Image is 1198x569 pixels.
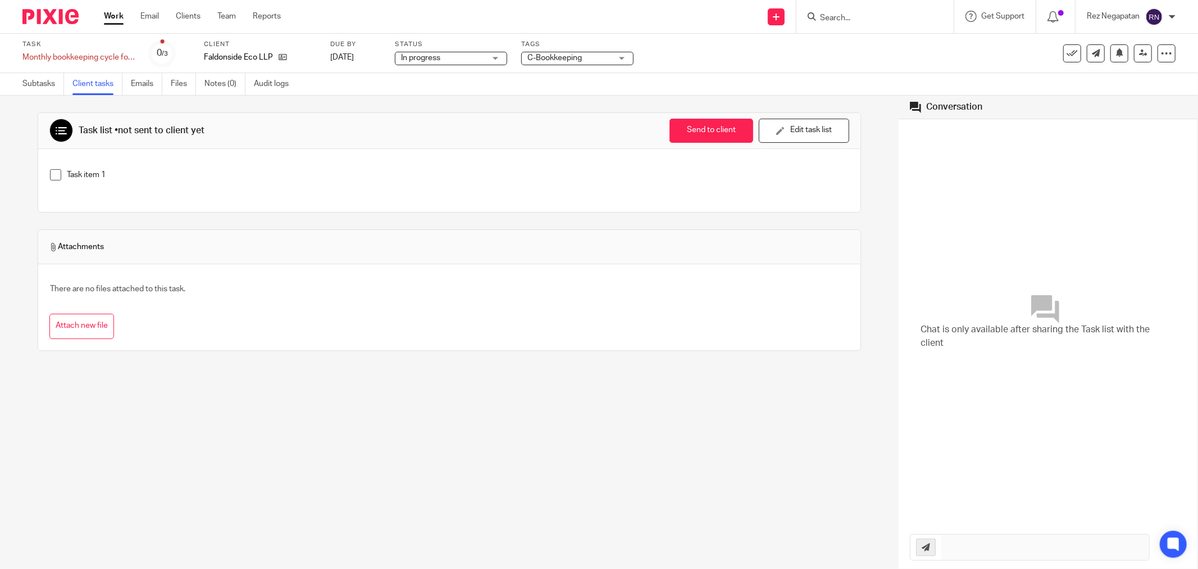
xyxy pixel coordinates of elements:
[22,40,135,49] label: Task
[157,47,168,60] div: 0
[330,40,381,49] label: Due by
[759,119,849,143] button: Edit task list
[981,12,1024,20] span: Get Support
[162,51,168,57] small: /3
[140,11,159,22] a: Email
[67,169,849,180] p: Task item 1
[50,285,185,293] span: There are no files attached to this task.
[819,13,920,24] input: Search
[669,119,753,143] button: Send to client
[22,9,79,24] img: Pixie
[217,11,236,22] a: Team
[521,40,634,49] label: Tags
[253,11,281,22] a: Reports
[204,73,245,95] a: Notes (0)
[921,323,1175,350] span: Chat is only available after sharing the Task list with the client
[527,54,582,62] span: C-Bookkeeping
[22,52,135,63] div: Monthly bookkeeping cycle for month ended ...Mar-25
[204,40,316,49] label: Client
[22,73,64,95] a: Subtasks
[49,241,104,252] span: Attachments
[330,53,354,61] span: [DATE]
[927,101,983,113] div: Conversation
[118,126,204,135] span: not sent to client yet
[131,73,162,95] a: Emails
[79,125,204,137] div: Task list •
[1145,8,1163,26] img: svg%3E
[49,314,114,339] button: Attach new file
[254,73,297,95] a: Audit logs
[104,11,124,22] a: Work
[1087,11,1140,22] p: Rez Negapatan
[171,73,196,95] a: Files
[204,52,273,63] p: Faldonside Eco LLP
[395,40,507,49] label: Status
[176,11,201,22] a: Clients
[72,73,122,95] a: Client tasks
[401,54,440,62] span: In progress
